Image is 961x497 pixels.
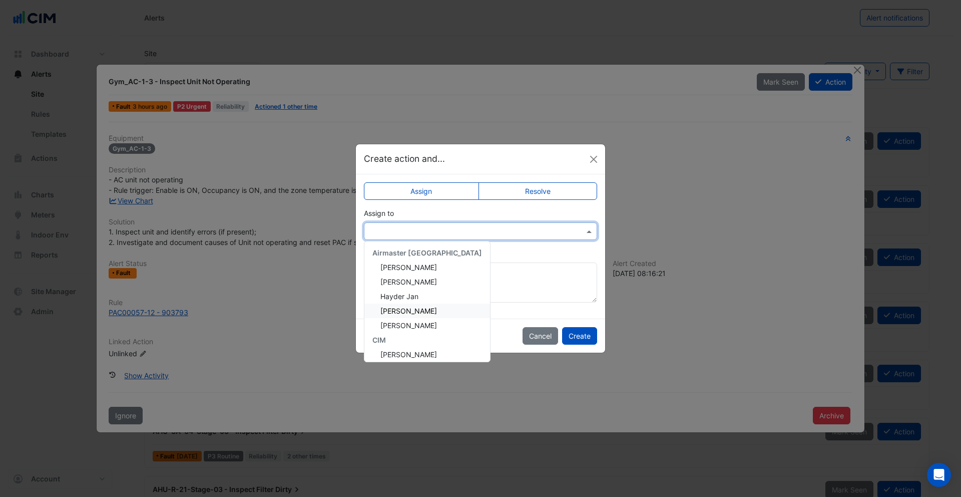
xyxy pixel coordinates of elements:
[562,327,597,345] button: Create
[364,152,445,165] h5: Create action and...
[364,182,479,200] label: Assign
[380,307,437,315] span: [PERSON_NAME]
[380,263,437,272] span: [PERSON_NAME]
[372,336,386,344] span: CIM
[380,292,418,301] span: Hayder Jan
[364,208,394,218] label: Assign to
[523,327,558,345] button: Cancel
[380,350,437,359] span: [PERSON_NAME]
[586,152,601,167] button: Close
[478,182,598,200] label: Resolve
[380,321,437,330] span: [PERSON_NAME]
[372,248,482,257] span: Airmaster [GEOGRAPHIC_DATA]
[927,463,951,487] div: Open Intercom Messenger
[380,278,437,286] span: [PERSON_NAME]
[364,241,491,362] ng-dropdown-panel: Options list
